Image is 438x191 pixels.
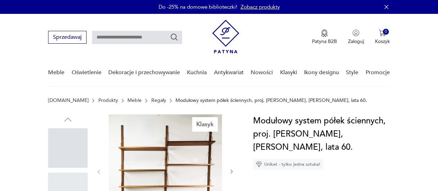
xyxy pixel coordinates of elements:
p: Zaloguj [348,38,364,45]
img: Ikona medalu [321,29,328,37]
a: Antykwariat [214,59,244,86]
a: Oświetlenie [72,59,101,86]
a: Regały [151,98,166,103]
a: Produkty [98,98,118,103]
div: Unikat - tylko jedna sztuka! [253,159,323,170]
img: Ikona koszyka [379,29,386,36]
button: Sprzedawaj [48,31,87,44]
img: Ikona diamentu [256,161,262,167]
a: Klasyki [280,59,297,86]
a: Dekoracje i przechowywanie [108,59,180,86]
a: Zobacz produkty [241,3,280,10]
h1: Modułowy system półek ściennych, proj. [PERSON_NAME], [PERSON_NAME], lata 60. [253,114,390,154]
div: 0 [383,29,389,35]
p: Koszyk [375,38,390,45]
p: Modułowy system półek ściennych, proj. [PERSON_NAME], [PERSON_NAME], lata 60. [176,98,367,103]
a: Ikony designu [304,59,339,86]
button: Patyna B2B [312,29,337,45]
a: [DOMAIN_NAME] [48,98,89,103]
div: Klasyk [192,117,218,132]
a: Meble [127,98,142,103]
a: Ikona medaluPatyna B2B [312,29,337,45]
button: 0Koszyk [375,29,390,45]
button: Zaloguj [348,29,364,45]
p: Patyna B2B [312,38,337,45]
img: Patyna - sklep z meblami i dekoracjami vintage [212,20,239,53]
a: Meble [48,59,64,86]
p: Do -25% na domowe biblioteczki! [159,3,237,10]
a: Style [346,59,358,86]
img: Ikonka użytkownika [352,29,359,36]
a: Nowości [251,59,273,86]
a: Kuchnia [187,59,207,86]
a: Promocje [366,59,390,86]
a: Sprzedawaj [48,35,87,40]
button: Szukaj [170,33,178,41]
